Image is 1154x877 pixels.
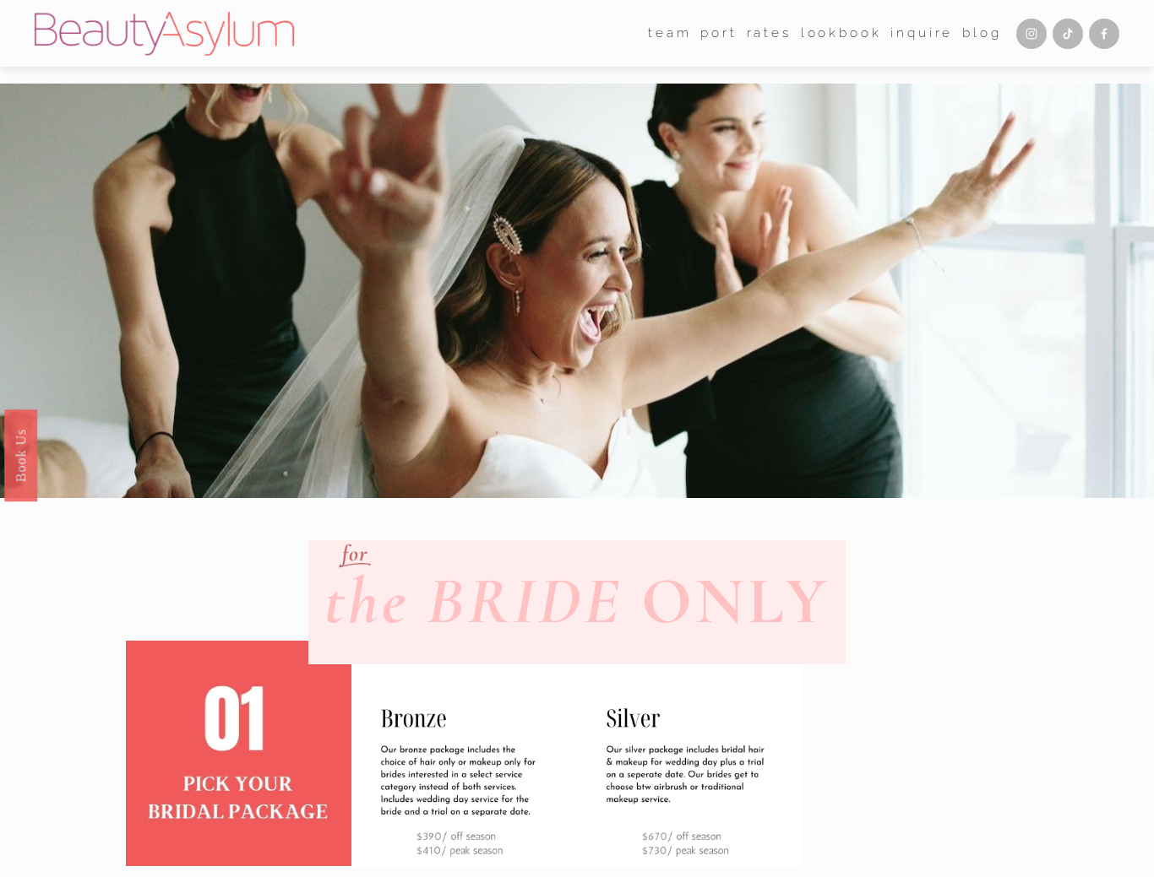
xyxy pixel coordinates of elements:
[648,20,691,46] a: folder dropdown
[4,409,37,501] a: Book Us
[577,641,803,866] img: PACKAGES FOR THE BRIDE
[1053,19,1083,49] a: TikTok
[801,20,882,46] a: Lookbook
[324,561,623,642] em: the BRIDE
[747,20,792,46] a: Rates
[1016,19,1047,49] a: Instagram
[342,539,368,567] em: for
[648,22,691,46] span: team
[641,561,830,642] strong: ONLY
[1089,19,1119,49] a: Facebook
[700,20,737,46] a: port
[890,20,953,46] a: Inquire
[351,641,577,866] img: PACKAGES FOR THE BRIDE
[962,20,1001,46] a: Blog
[35,12,294,56] img: Beauty Asylum | Bridal Hair &amp; Makeup Charlotte &amp; Atlanta
[102,641,374,866] img: bridal%2Bpackage.jpg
